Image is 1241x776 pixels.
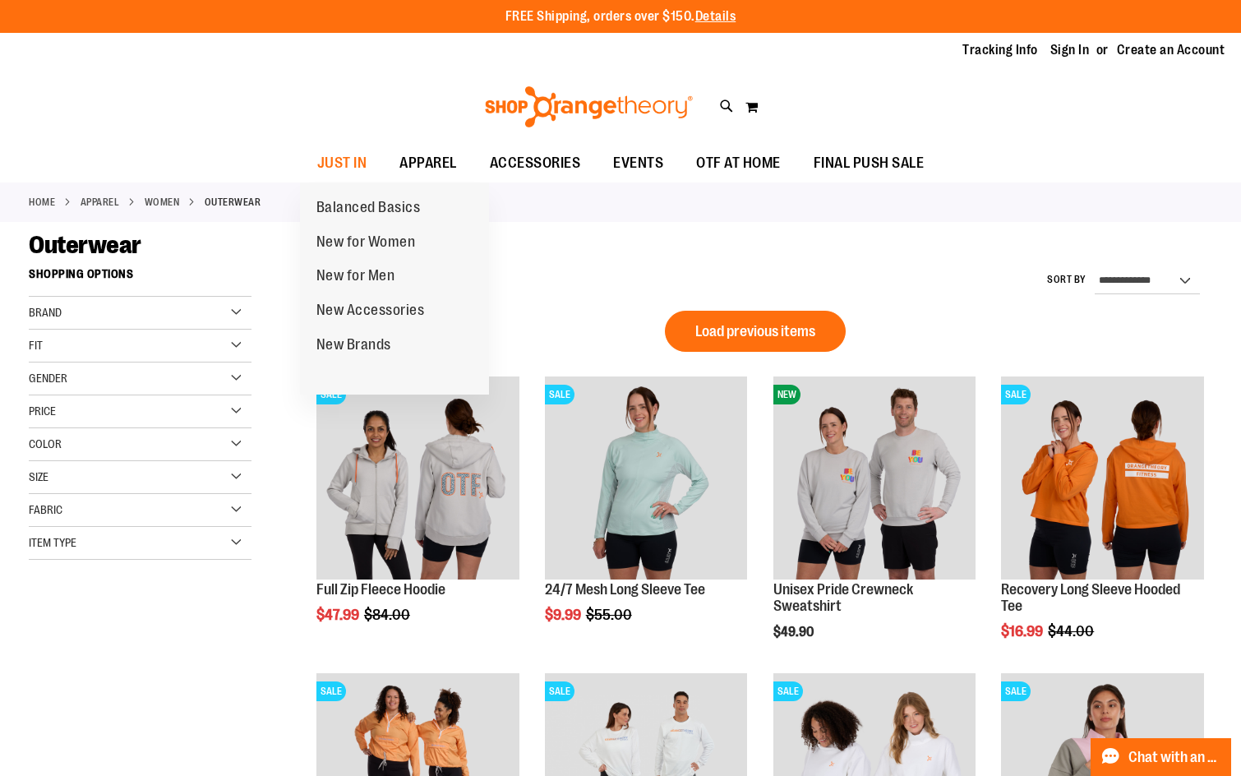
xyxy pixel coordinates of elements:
[696,145,781,182] span: OTF AT HOME
[597,145,680,182] a: EVENTS
[145,195,180,210] a: WOMEN
[993,368,1212,681] div: product
[316,607,362,623] span: $47.99
[316,376,519,582] a: Main Image of 1457091SALE
[1001,376,1204,582] a: Main Image of Recovery Long Sleeve Hooded TeeSALE
[316,302,425,322] span: New Accessories
[300,225,432,260] a: New for Women
[1001,681,1031,701] span: SALE
[695,323,815,339] span: Load previous items
[773,581,913,614] a: Unisex Pride Crewneck Sweatshirt
[300,191,437,225] a: Balanced Basics
[316,376,519,580] img: Main Image of 1457091
[1047,273,1086,287] label: Sort By
[545,376,748,582] a: 24/7 Mesh Long Sleeve TeeSALE
[773,376,976,582] a: Unisex Pride Crewneck SweatshirtNEW
[29,306,62,319] span: Brand
[399,145,457,182] span: APPAREL
[316,199,421,219] span: Balanced Basics
[317,145,367,182] span: JUST IN
[1117,41,1225,59] a: Create an Account
[680,145,797,182] a: OTF AT HOME
[490,145,581,182] span: ACCESSORIES
[773,625,816,640] span: $49.90
[300,259,412,293] a: New for Men
[545,607,584,623] span: $9.99
[29,195,55,210] a: Home
[29,470,48,483] span: Size
[613,145,663,182] span: EVENTS
[962,41,1038,59] a: Tracking Info
[29,536,76,549] span: Item Type
[81,195,120,210] a: APPAREL
[29,404,56,418] span: Price
[29,231,141,259] span: Outerwear
[364,607,413,623] span: $84.00
[665,311,846,352] button: Load previous items
[545,376,748,580] img: 24/7 Mesh Long Sleeve Tee
[773,681,803,701] span: SALE
[473,145,597,182] a: ACCESSORIES
[1001,581,1180,614] a: Recovery Long Sleeve Hooded Tee
[505,7,736,26] p: FREE Shipping, orders over $150.
[300,182,489,395] ul: JUST IN
[1001,376,1204,580] img: Main Image of Recovery Long Sleeve Hooded Tee
[797,145,941,182] a: FINAL PUSH SALE
[29,339,43,352] span: Fit
[308,368,528,664] div: product
[300,293,441,328] a: New Accessories
[383,145,473,182] a: APPAREL
[316,336,391,357] span: New Brands
[537,368,756,664] div: product
[205,195,261,210] strong: Outerwear
[29,260,251,297] strong: Shopping Options
[482,86,695,127] img: Shop Orangetheory
[765,368,985,681] div: product
[1001,623,1045,640] span: $16.99
[695,9,736,24] a: Details
[316,581,445,598] a: Full Zip Fleece Hoodie
[29,372,67,385] span: Gender
[545,385,574,404] span: SALE
[316,267,395,288] span: New for Men
[316,233,416,254] span: New for Women
[814,145,925,182] span: FINAL PUSH SALE
[1050,41,1090,59] a: Sign In
[301,145,384,182] a: JUST IN
[545,681,574,701] span: SALE
[29,437,62,450] span: Color
[586,607,634,623] span: $55.00
[29,503,62,516] span: Fabric
[1091,738,1232,776] button: Chat with an Expert
[773,376,976,580] img: Unisex Pride Crewneck Sweatshirt
[316,681,346,701] span: SALE
[545,581,705,598] a: 24/7 Mesh Long Sleeve Tee
[1128,750,1221,765] span: Chat with an Expert
[773,385,800,404] span: NEW
[1001,385,1031,404] span: SALE
[1048,623,1096,640] span: $44.00
[300,328,408,363] a: New Brands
